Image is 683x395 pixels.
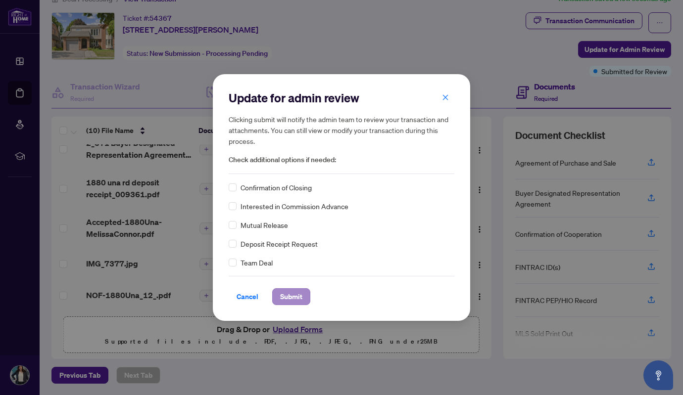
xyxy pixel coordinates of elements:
button: Open asap [643,360,673,390]
h2: Update for admin review [229,90,454,106]
span: Mutual Release [241,219,288,230]
button: Cancel [229,288,266,305]
span: Confirmation of Closing [241,182,312,193]
h5: Clicking submit will notify the admin team to review your transaction and attachments. You can st... [229,114,454,146]
span: Deposit Receipt Request [241,238,318,249]
span: close [442,94,449,101]
span: Check additional options if needed: [229,154,454,166]
span: Team Deal [241,257,273,268]
span: Interested in Commission Advance [241,201,348,212]
span: Cancel [237,289,258,305]
span: Submit [280,289,302,305]
button: Submit [272,288,310,305]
